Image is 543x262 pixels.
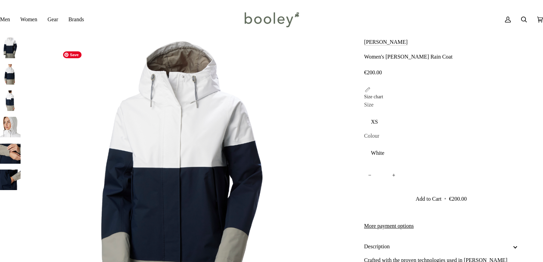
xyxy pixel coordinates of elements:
span: €200.00 [449,196,467,202]
span: Brands [69,15,84,24]
span: Colour [364,132,379,140]
a: Women [15,10,42,29]
span: Save [63,51,82,58]
a: Brands [63,10,89,29]
span: • [443,196,448,202]
span: Size [364,101,374,109]
span: Gear [48,15,58,24]
a: Gear [42,10,63,29]
button: + [388,168,399,183]
button: White [364,145,518,162]
button: − [364,168,375,183]
a: [PERSON_NAME] [364,39,408,45]
button: Description [364,237,518,256]
button: Add to Cart • €200.00 [364,190,518,208]
input: Quantity [364,168,399,183]
span: Add to Cart [416,196,442,202]
a: More payment options [364,222,518,230]
img: Booley [242,10,301,29]
h1: Women's [PERSON_NAME] Rain Coat [364,53,453,60]
div: Size chart [364,93,383,100]
button: XS [364,114,518,130]
span: Women [20,15,37,24]
span: €200.00 [364,70,382,75]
